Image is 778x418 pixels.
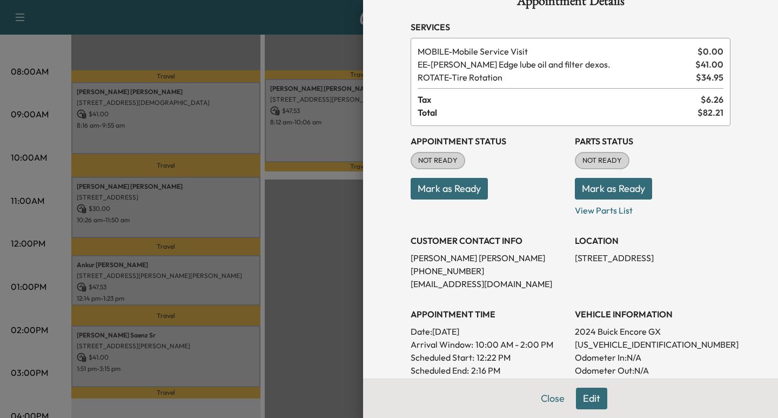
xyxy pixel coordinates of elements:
[411,251,566,264] p: [PERSON_NAME] [PERSON_NAME]
[411,277,566,290] p: [EMAIL_ADDRESS][DOMAIN_NAME]
[418,71,692,84] span: Tire Rotation
[411,178,488,200] button: Mark as Ready
[411,264,566,277] p: [PHONE_NUMBER]
[411,308,566,321] h3: APPOINTMENT TIME
[411,338,566,351] p: Arrival Window:
[418,45,693,58] span: Mobile Service Visit
[477,351,511,364] p: 12:22 PM
[575,338,730,351] p: [US_VEHICLE_IDENTIFICATION_NUMBER]
[575,251,730,264] p: [STREET_ADDRESS]
[697,45,723,58] span: $ 0.00
[418,93,701,106] span: Tax
[411,377,566,390] p: Duration: 114 minutes
[695,58,723,71] span: $ 41.00
[411,234,566,247] h3: CUSTOMER CONTACT INFO
[411,135,566,148] h3: Appointment Status
[575,364,730,377] p: Odometer Out: N/A
[696,71,723,84] span: $ 34.95
[575,200,730,217] p: View Parts List
[575,325,730,338] p: 2024 Buick Encore GX
[575,234,730,247] h3: LOCATION
[576,388,607,409] button: Edit
[418,58,691,71] span: Ewing Edge lube oil and filter dexos.
[418,106,697,119] span: Total
[576,155,628,166] span: NOT READY
[475,338,553,351] span: 10:00 AM - 2:00 PM
[411,351,474,364] p: Scheduled Start:
[471,364,500,377] p: 2:16 PM
[575,135,730,148] h3: Parts Status
[697,106,723,119] span: $ 82.21
[411,21,730,34] h3: Services
[411,364,469,377] p: Scheduled End:
[534,388,572,409] button: Close
[412,155,464,166] span: NOT READY
[575,351,730,364] p: Odometer In: N/A
[701,93,723,106] span: $ 6.26
[575,308,730,321] h3: VEHICLE INFORMATION
[411,325,566,338] p: Date: [DATE]
[575,178,652,200] button: Mark as Ready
